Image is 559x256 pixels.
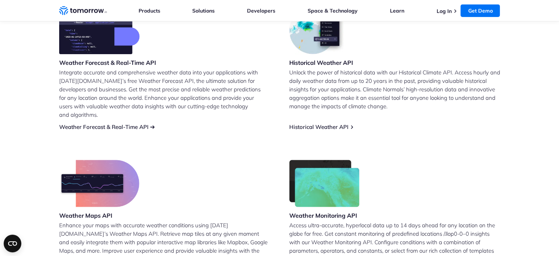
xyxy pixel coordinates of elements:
h3: Weather Maps API [59,211,139,220]
a: Solutions [192,7,215,14]
a: Weather Forecast & Real-Time API [59,123,148,130]
a: Home link [59,5,107,16]
a: Historical Weather API [289,123,348,130]
a: Log In [436,8,451,14]
h3: Weather Forecast & Real-Time API [59,59,156,67]
button: Open CMP widget [4,235,21,252]
a: Products [139,7,160,14]
h3: Historical Weather API [289,59,353,67]
a: Learn [390,7,404,14]
h3: Weather Monitoring API [289,211,360,220]
a: Space & Technology [308,7,358,14]
a: Get Demo [461,4,500,17]
p: Integrate accurate and comprehensive weather data into your applications with [DATE][DOMAIN_NAME]... [59,68,270,119]
a: Developers [247,7,275,14]
p: Unlock the power of historical data with our Historical Climate API. Access hourly and daily weat... [289,68,500,111]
